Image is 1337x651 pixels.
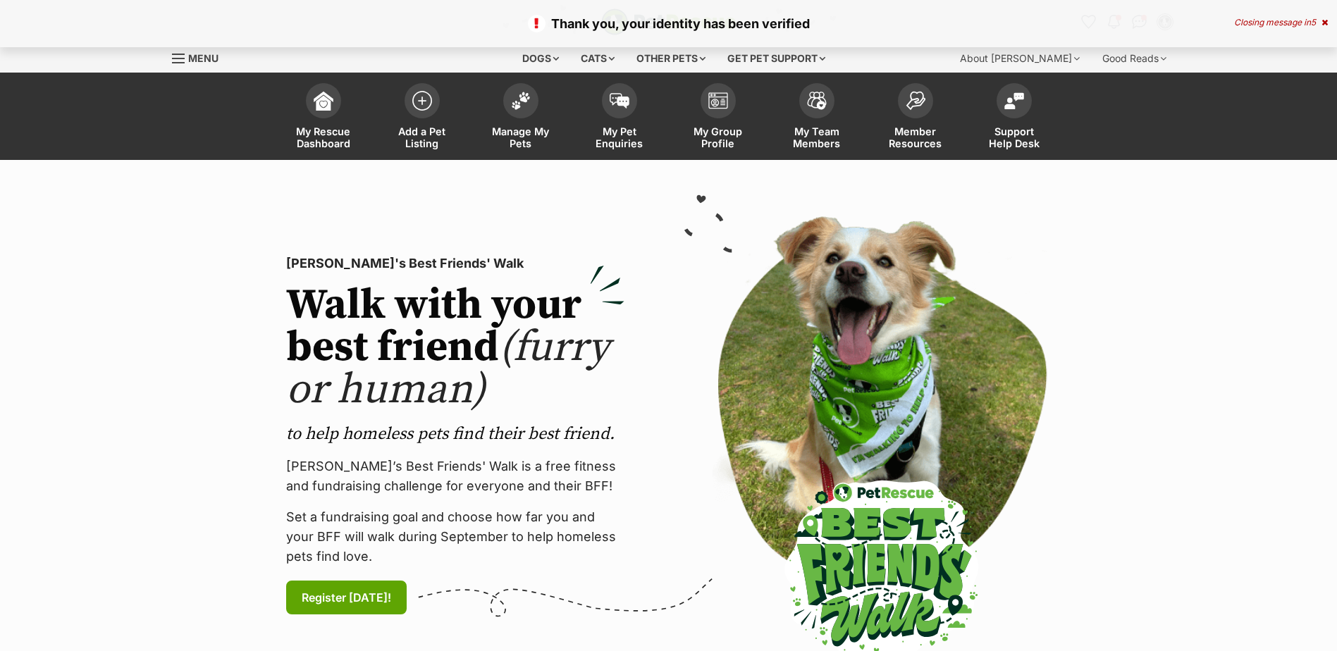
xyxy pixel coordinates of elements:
[286,581,407,614] a: Register [DATE]!
[286,285,624,411] h2: Walk with your best friend
[669,76,768,160] a: My Group Profile
[489,125,553,149] span: Manage My Pets
[286,321,610,416] span: (furry or human)
[768,76,866,160] a: My Team Members
[286,507,624,566] p: Set a fundraising goal and choose how far you and your BFF will walk during September to help hom...
[884,125,947,149] span: Member Resources
[571,44,624,73] div: Cats
[1092,44,1176,73] div: Good Reads
[314,91,333,111] img: dashboard-icon-eb2f2d2d3e046f16d808141f083e7271f6b2e854fb5c12c21221c1fb7104beca.svg
[807,92,827,110] img: team-members-icon-5396bd8760b3fe7c0b43da4ab00e1e3bb1a5d9ba89233759b79545d2d3fc5d0d.svg
[610,93,629,108] img: pet-enquiries-icon-7e3ad2cf08bfb03b45e93fb7055b45f3efa6380592205ae92323e6603595dc1f.svg
[717,44,835,73] div: Get pet support
[866,76,965,160] a: Member Resources
[982,125,1046,149] span: Support Help Desk
[292,125,355,149] span: My Rescue Dashboard
[286,457,624,496] p: [PERSON_NAME]’s Best Friends' Walk is a free fitness and fundraising challenge for everyone and t...
[686,125,750,149] span: My Group Profile
[373,76,472,160] a: Add a Pet Listing
[472,76,570,160] a: Manage My Pets
[627,44,715,73] div: Other pets
[302,589,391,606] span: Register [DATE]!
[708,92,728,109] img: group-profile-icon-3fa3cf56718a62981997c0bc7e787c4b2cf8bcc04b72c1350f741eb67cf2f40e.svg
[512,44,569,73] div: Dogs
[906,91,925,110] img: member-resources-icon-8e73f808a243e03378d46382f2149f9095a855e16c252ad45f914b54edf8863c.svg
[286,254,624,273] p: [PERSON_NAME]'s Best Friends' Walk
[390,125,454,149] span: Add a Pet Listing
[965,76,1064,160] a: Support Help Desk
[286,423,624,445] p: to help homeless pets find their best friend.
[412,91,432,111] img: add-pet-listing-icon-0afa8454b4691262ce3f59096e99ab1cd57d4a30225e0717b998d2c9b9846f56.svg
[1004,92,1024,109] img: help-desk-icon-fdf02630f3aa405de69fd3d07c3f3aa587a6932b1a1747fa1d2bba05be0121f9.svg
[172,44,228,70] a: Menu
[188,52,218,64] span: Menu
[588,125,651,149] span: My Pet Enquiries
[570,76,669,160] a: My Pet Enquiries
[950,44,1090,73] div: About [PERSON_NAME]
[785,125,849,149] span: My Team Members
[511,92,531,110] img: manage-my-pets-icon-02211641906a0b7f246fdf0571729dbe1e7629f14944591b6c1af311fb30b64b.svg
[274,76,373,160] a: My Rescue Dashboard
